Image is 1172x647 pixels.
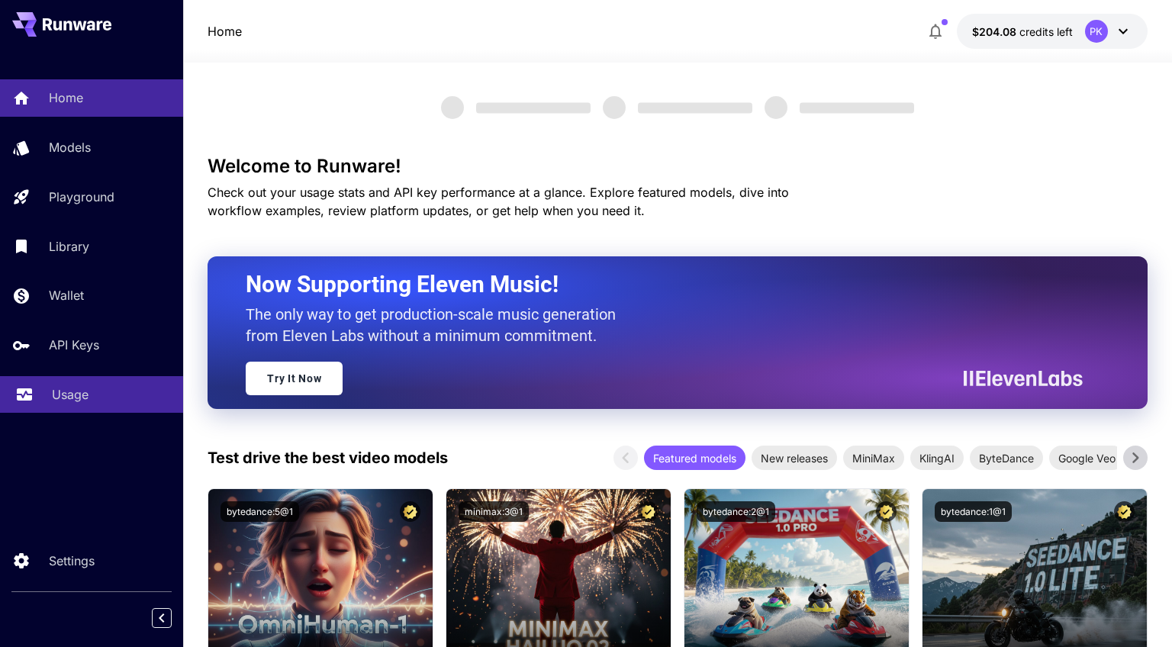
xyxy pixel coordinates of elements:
p: Models [49,138,91,156]
div: Google Veo [1049,446,1125,470]
span: MiniMax [843,450,904,466]
button: $204.08039PK [957,14,1148,49]
div: New releases [752,446,837,470]
span: $204.08 [972,25,1019,38]
span: New releases [752,450,837,466]
button: minimax:3@1 [459,501,529,522]
div: $204.08039 [972,24,1073,40]
p: Test drive the best video models [208,446,448,469]
button: Certified Model – Vetted for best performance and includes a commercial license. [876,501,897,522]
div: MiniMax [843,446,904,470]
button: bytedance:5@1 [221,501,299,522]
p: Playground [49,188,114,206]
a: Home [208,22,242,40]
div: PK [1085,20,1108,43]
p: The only way to get production-scale music generation from Eleven Labs without a minimum commitment. [246,304,627,346]
p: Wallet [49,286,84,304]
button: Certified Model – Vetted for best performance and includes a commercial license. [638,501,658,522]
p: Library [49,237,89,256]
span: KlingAI [910,450,964,466]
button: Collapse sidebar [152,608,172,628]
a: Try It Now [246,362,343,395]
span: Check out your usage stats and API key performance at a glance. Explore featured models, dive int... [208,185,789,218]
button: bytedance:1@1 [935,501,1012,522]
h2: Now Supporting Eleven Music! [246,270,1071,299]
div: ByteDance [970,446,1043,470]
button: bytedance:2@1 [697,501,775,522]
div: KlingAI [910,446,964,470]
h3: Welcome to Runware! [208,156,1147,177]
div: Collapse sidebar [163,604,183,632]
p: Settings [49,552,95,570]
span: credits left [1019,25,1073,38]
span: Google Veo [1049,450,1125,466]
span: Featured models [644,450,745,466]
button: Certified Model – Vetted for best performance and includes a commercial license. [400,501,420,522]
p: Usage [52,385,89,404]
div: Featured models [644,446,745,470]
button: Certified Model – Vetted for best performance and includes a commercial license. [1114,501,1135,522]
p: Home [49,89,83,107]
nav: breadcrumb [208,22,242,40]
span: ByteDance [970,450,1043,466]
p: API Keys [49,336,99,354]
